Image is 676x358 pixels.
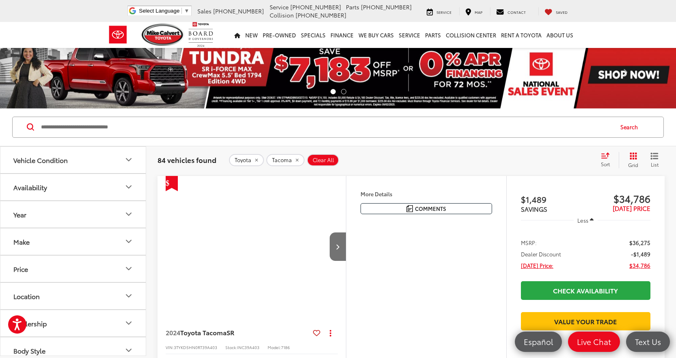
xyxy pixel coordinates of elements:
span: [PHONE_NUMBER] [290,3,341,11]
span: $36,275 [629,239,650,247]
a: My Saved Vehicles [538,7,574,15]
button: PricePrice [0,256,147,282]
span: $34,786 [629,261,650,269]
span: dropdown dots [330,330,331,336]
a: Collision Center [443,22,499,48]
span: Contact [508,9,526,15]
span: INC39A403 [237,344,259,350]
span: Comments [415,205,446,213]
a: Check Availability [521,281,650,299]
button: Less [574,213,598,228]
span: [PHONE_NUMBER] [296,11,346,19]
span: -$1,489 [631,250,650,258]
a: Rent a Toyota [499,22,544,48]
span: 3TYKD5HN0RT39A403 [174,344,217,350]
span: 84 vehicles found [158,155,216,165]
div: Body Style [13,347,45,354]
a: 2024Toyota TacomaSR [166,328,310,337]
button: Search [613,117,650,137]
input: Search by Make, Model, or Keyword [40,117,613,137]
span: $1,489 [521,193,586,205]
span: Model: [268,344,281,350]
span: Stock: [225,344,237,350]
span: 7186 [281,344,290,350]
button: YearYear [0,201,147,228]
span: ▼ [184,8,189,14]
span: Tacoma [272,157,292,163]
button: List View [644,152,665,168]
a: About Us [544,22,576,48]
a: Select Language​ [139,8,189,14]
span: Service [270,3,289,11]
span: [PHONE_NUMBER] [213,7,264,15]
a: New [243,22,260,48]
div: Price [13,265,28,273]
span: [DATE] PRICE [613,204,650,213]
div: Vehicle Condition [13,156,68,164]
button: Vehicle ConditionVehicle Condition [0,147,147,173]
a: Value Your Trade [521,312,650,330]
span: Español [520,336,557,347]
div: Body Style [124,345,134,355]
div: Make [124,236,134,246]
span: Clear All [313,157,334,163]
button: DealershipDealership [0,310,147,336]
img: Comments [406,205,413,212]
button: remove Toyota [229,154,264,166]
button: AvailabilityAvailability [0,174,147,200]
span: $34,786 [585,192,650,204]
a: Text Us [626,332,670,352]
a: Contact [490,7,532,15]
div: Price [124,264,134,273]
a: Español [515,332,562,352]
div: Dealership [13,319,47,327]
span: Text Us [631,336,665,347]
span: Dealer Discount [521,250,561,258]
div: Make [13,238,30,245]
span: VIN: [166,344,174,350]
span: 2024 [166,328,180,337]
div: Availability [124,182,134,192]
a: Service [396,22,423,48]
span: MSRP: [521,239,537,247]
button: Actions [324,325,338,340]
a: Home [232,22,243,48]
a: Finance [328,22,356,48]
a: WE BUY CARS [356,22,396,48]
span: Collision [270,11,294,19]
button: Select sort value [597,152,619,168]
a: Specials [298,22,328,48]
span: SAVINGS [521,204,547,213]
button: remove Tacoma [266,154,305,166]
button: Clear All [307,154,339,166]
button: MakeMake [0,228,147,255]
div: Year [124,209,134,219]
button: Grid View [619,152,644,168]
img: Mike Calvert Toyota [142,24,185,46]
div: Location [124,291,134,301]
h4: More Details [361,191,492,197]
div: Year [13,210,26,218]
span: Select Language [139,8,179,14]
div: Availability [13,183,47,191]
a: Parts [423,22,443,48]
div: Vehicle Condition [124,155,134,165]
span: SR [227,328,234,337]
a: Live Chat [568,332,620,352]
span: Grid [628,161,638,168]
span: [PHONE_NUMBER] [361,3,412,11]
span: Parts [346,3,359,11]
span: [DATE] Price: [521,261,553,269]
span: Saved [556,9,568,15]
button: LocationLocation [0,283,147,309]
span: Sort [601,161,610,167]
span: Less [577,217,588,224]
span: Map [475,9,482,15]
span: Get Price Drop Alert [166,176,178,191]
span: Toyota [235,157,251,163]
button: Comments [361,203,492,214]
span: Service [436,9,451,15]
span: List [650,161,659,168]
